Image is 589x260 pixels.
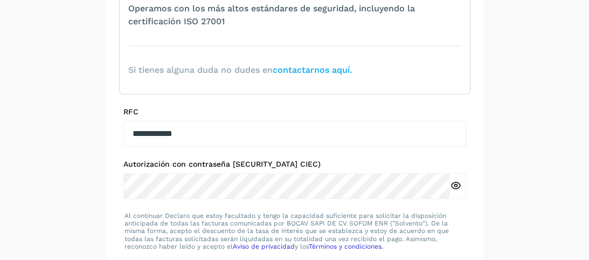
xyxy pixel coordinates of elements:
[273,65,352,75] a: contactarnos aquí.
[128,2,461,28] span: Operamos con los más altos estándares de seguridad, incluyendo la certificación ISO 27001
[123,160,466,169] label: Autorización con contraseña [SECURITY_DATA] CIEC)
[309,243,383,250] a: Términos y condiciones.
[124,212,465,251] p: Al continuar Declaro que estoy facultado y tengo la capacidad suficiente para solicitar la dispos...
[123,107,466,117] label: RFC
[233,243,295,250] a: Aviso de privacidad
[128,64,352,77] span: Si tienes alguna duda no dudes en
